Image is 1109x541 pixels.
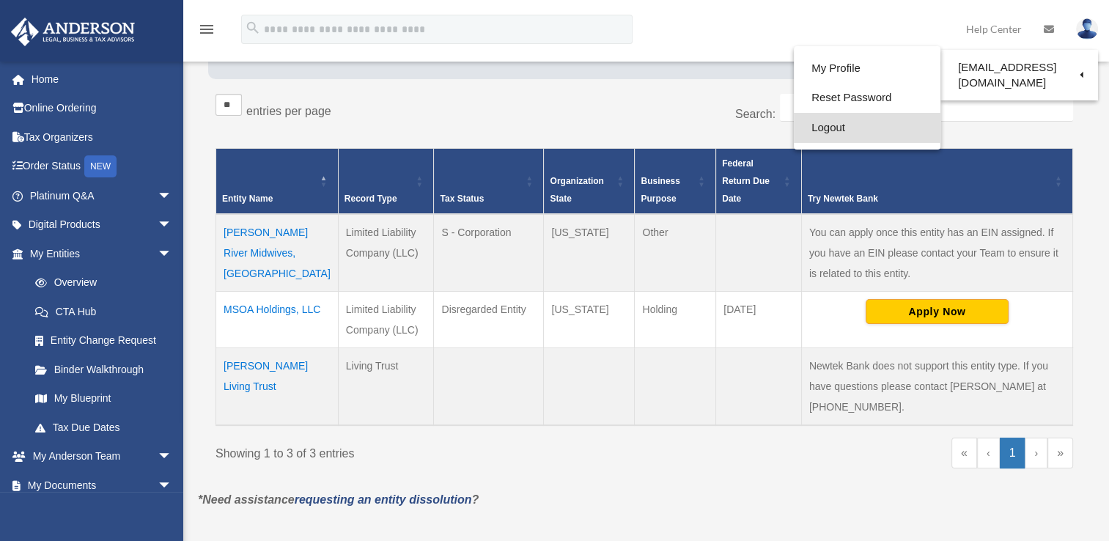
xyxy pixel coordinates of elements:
[10,210,194,240] a: Digital Productsarrow_drop_down
[794,83,940,113] a: Reset Password
[158,442,187,472] span: arrow_drop_down
[10,471,194,500] a: My Documentsarrow_drop_down
[222,194,273,204] span: Entity Name
[10,65,194,94] a: Home
[801,148,1072,214] th: Try Newtek Bank : Activate to sort
[794,54,940,84] a: My Profile
[722,158,770,204] span: Federal Return Due Date
[10,181,194,210] a: Platinum Q&Aarrow_drop_down
[10,442,194,471] a: My Anderson Teamarrow_drop_down
[801,347,1072,425] td: Newtek Bank does not support this entity type. If you have questions please contact [PERSON_NAME]...
[1025,438,1047,468] a: Next
[641,176,679,204] span: Business Purpose
[794,113,940,143] a: Logout
[716,148,802,214] th: Federal Return Due Date: Activate to sort
[10,94,194,123] a: Online Ordering
[198,21,215,38] i: menu
[21,297,187,326] a: CTA Hub
[10,239,187,268] a: My Entitiesarrow_drop_down
[245,20,261,36] i: search
[21,268,180,298] a: Overview
[940,54,1098,97] a: [EMAIL_ADDRESS][DOMAIN_NAME]
[1076,18,1098,40] img: User Pic
[440,194,484,204] span: Tax Status
[1000,438,1025,468] a: 1
[338,214,434,292] td: Limited Liability Company (LLC)
[198,493,479,506] em: *Need assistance ?
[434,214,544,292] td: S - Corporation
[808,190,1050,207] div: Try Newtek Bank
[158,181,187,211] span: arrow_drop_down
[216,347,339,425] td: [PERSON_NAME] Living Trust
[158,239,187,269] span: arrow_drop_down
[216,148,339,214] th: Entity Name: Activate to invert sorting
[21,355,187,384] a: Binder Walkthrough
[158,210,187,240] span: arrow_drop_down
[434,291,544,347] td: Disregarded Entity
[550,176,603,204] span: Organization State
[977,438,1000,468] a: Previous
[635,148,716,214] th: Business Purpose: Activate to sort
[84,155,117,177] div: NEW
[866,299,1009,324] button: Apply Now
[215,438,633,464] div: Showing 1 to 3 of 3 entries
[635,291,716,347] td: Holding
[21,413,187,442] a: Tax Due Dates
[158,471,187,501] span: arrow_drop_down
[338,347,434,425] td: Living Trust
[735,108,775,120] label: Search:
[295,493,472,506] a: requesting an entity dissolution
[216,291,339,347] td: MSOA Holdings, LLC
[544,214,635,292] td: [US_STATE]
[635,214,716,292] td: Other
[544,148,635,214] th: Organization State: Activate to sort
[345,194,397,204] span: Record Type
[21,326,187,356] a: Entity Change Request
[434,148,544,214] th: Tax Status: Activate to sort
[338,148,434,214] th: Record Type: Activate to sort
[544,291,635,347] td: [US_STATE]
[1047,438,1073,468] a: Last
[10,122,194,152] a: Tax Organizers
[246,105,331,117] label: entries per page
[716,291,802,347] td: [DATE]
[951,438,977,468] a: First
[21,384,187,413] a: My Blueprint
[10,152,194,182] a: Order StatusNEW
[801,214,1072,292] td: You can apply once this entity has an EIN assigned. If you have an EIN please contact your Team t...
[198,26,215,38] a: menu
[338,291,434,347] td: Limited Liability Company (LLC)
[7,18,139,46] img: Anderson Advisors Platinum Portal
[216,214,339,292] td: [PERSON_NAME] River Midwives, [GEOGRAPHIC_DATA]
